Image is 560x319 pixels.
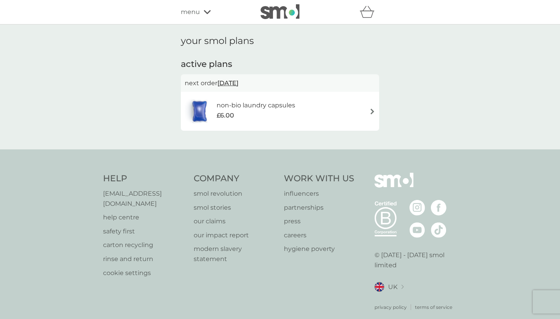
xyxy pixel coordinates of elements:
[181,58,379,70] h2: active plans
[103,240,186,250] a: carton recycling
[185,98,214,125] img: non-bio laundry capsules
[374,250,457,270] p: © [DATE] - [DATE] smol limited
[261,4,299,19] img: smol
[374,282,384,292] img: UK flag
[431,200,446,216] img: visit the smol Facebook page
[431,222,446,238] img: visit the smol Tiktok page
[415,303,452,311] a: terms of service
[388,282,397,292] span: UK
[369,109,375,114] img: arrow right
[103,268,186,278] a: cookie settings
[284,244,354,254] a: hygiene poverty
[284,230,354,240] a: careers
[194,173,276,185] h4: Company
[217,110,234,121] span: £6.00
[401,285,404,289] img: select a new location
[409,200,425,216] img: visit the smol Instagram page
[181,35,379,47] h1: your smol plans
[284,203,354,213] a: partnerships
[194,189,276,199] a: smol revolution
[374,173,413,199] img: smol
[103,226,186,237] a: safety first
[217,75,238,91] span: [DATE]
[409,222,425,238] img: visit the smol Youtube page
[103,254,186,264] a: rinse and return
[194,244,276,264] a: modern slavery statement
[284,173,354,185] h4: Work With Us
[217,100,295,110] h6: non-bio laundry capsules
[103,173,186,185] h4: Help
[284,216,354,226] a: press
[284,189,354,199] a: influencers
[374,303,407,311] a: privacy policy
[360,4,379,20] div: basket
[194,203,276,213] a: smol stories
[103,189,186,209] a: [EMAIL_ADDRESS][DOMAIN_NAME]
[185,78,375,88] p: next order
[181,7,200,17] span: menu
[194,216,276,226] a: our claims
[194,230,276,240] a: our impact report
[103,212,186,223] a: help centre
